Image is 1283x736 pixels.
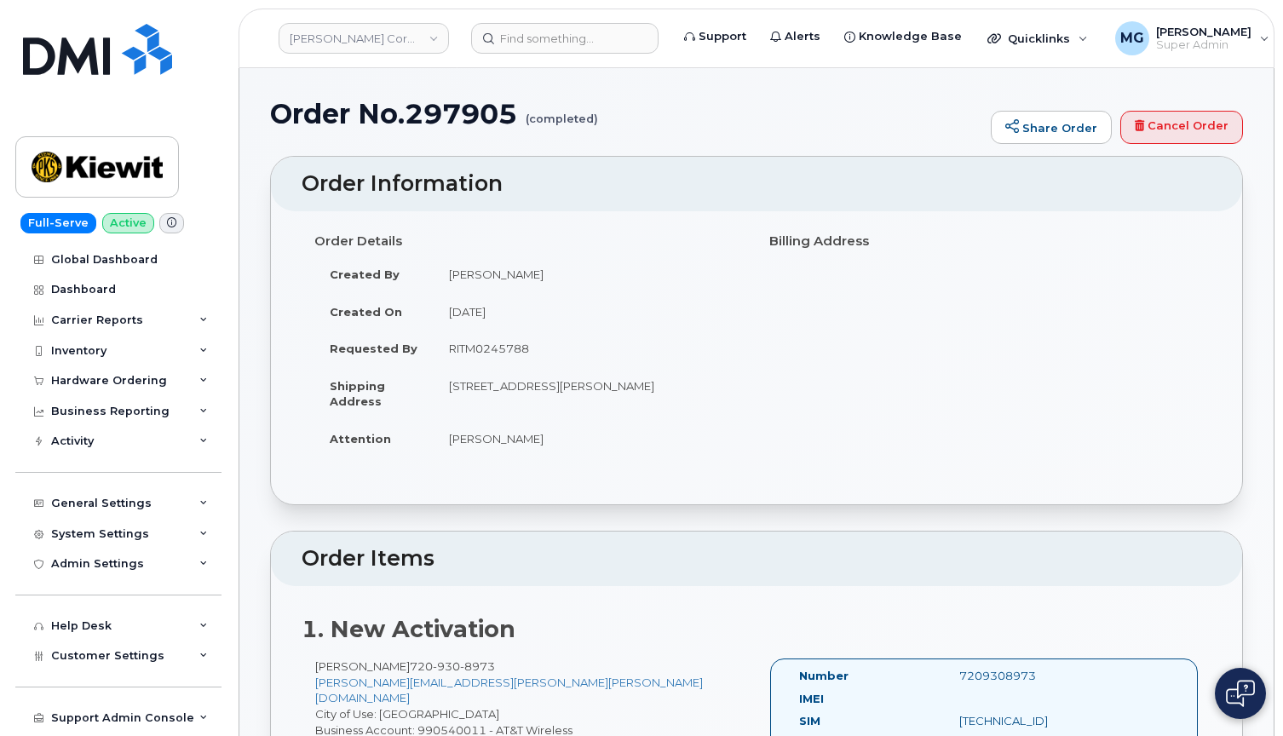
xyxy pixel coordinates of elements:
h4: Billing Address [769,234,1199,249]
span: 930 [433,659,460,673]
strong: Created By [330,267,400,281]
small: (completed) [526,99,598,125]
h4: Order Details [314,234,744,249]
label: SIM [799,713,820,729]
strong: Attention [330,432,391,446]
td: [DATE] [434,293,744,331]
td: RITM0245788 [434,330,744,367]
strong: Shipping Address [330,379,385,409]
h2: Order Items [302,547,1211,571]
span: 720 [410,659,495,673]
h1: Order No.297905 [270,99,982,129]
td: [PERSON_NAME] [434,420,744,457]
div: [TECHNICAL_ID] [946,713,1171,729]
td: [STREET_ADDRESS][PERSON_NAME] [434,367,744,420]
img: Open chat [1226,680,1255,707]
strong: 1. New Activation [302,615,515,643]
strong: Created On [330,305,402,319]
label: Number [799,668,849,684]
strong: Requested By [330,342,417,355]
div: 7209308973 [946,668,1171,684]
td: [PERSON_NAME] [434,256,744,293]
a: Cancel Order [1120,111,1243,145]
a: [PERSON_NAME][EMAIL_ADDRESS][PERSON_NAME][PERSON_NAME][DOMAIN_NAME] [315,676,703,705]
a: Share Order [991,111,1112,145]
h2: Order Information [302,172,1211,196]
label: IMEI [799,691,824,707]
span: 8973 [460,659,495,673]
